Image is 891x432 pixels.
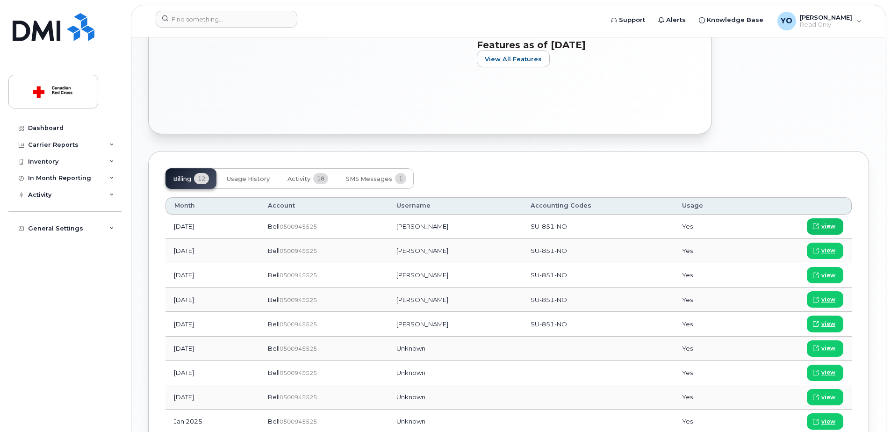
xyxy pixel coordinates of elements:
[807,365,843,381] a: view
[280,223,317,230] span: 0500945525
[395,173,406,184] span: 1
[388,361,522,385] td: Unknown
[531,320,567,328] span: SU-851-NO
[531,296,567,303] span: SU-851-NO
[800,21,852,29] span: Read Only
[800,14,852,21] span: [PERSON_NAME]
[674,263,747,288] td: Yes
[531,271,567,279] span: SU-851-NO
[156,11,297,28] input: Find something...
[268,296,280,303] span: Bell
[388,385,522,410] td: Unknown
[674,312,747,336] td: Yes
[280,369,317,376] span: 0500945525
[477,39,678,50] h3: Features as of [DATE]
[287,175,310,183] span: Activity
[165,337,259,361] td: [DATE]
[531,223,567,230] span: SU-851-NO
[165,263,259,288] td: [DATE]
[268,418,280,425] span: Bell
[485,55,542,64] span: View All Features
[388,197,522,214] th: Username
[821,393,835,402] span: view
[807,413,843,430] a: view
[781,15,792,27] span: YO
[674,385,747,410] td: Yes
[807,389,843,405] a: view
[268,345,280,352] span: Bell
[280,296,317,303] span: 0500945525
[821,344,835,353] span: view
[388,288,522,312] td: [PERSON_NAME]
[280,418,317,425] span: 0500945525
[477,50,550,67] button: View All Features
[707,15,763,25] span: Knowledge Base
[807,243,843,259] a: view
[821,368,835,377] span: view
[346,175,392,183] span: SMS Messages
[280,247,317,254] span: 0500945525
[821,320,835,328] span: view
[280,394,317,401] span: 0500945525
[268,271,280,279] span: Bell
[280,272,317,279] span: 0500945525
[674,197,747,214] th: Usage
[165,385,259,410] td: [DATE]
[165,197,259,214] th: Month
[165,239,259,263] td: [DATE]
[388,215,522,239] td: [PERSON_NAME]
[807,267,843,283] a: view
[268,369,280,376] span: Bell
[807,291,843,308] a: view
[674,239,747,263] td: Yes
[619,15,645,25] span: Support
[165,215,259,239] td: [DATE]
[388,239,522,263] td: [PERSON_NAME]
[259,197,388,214] th: Account
[821,246,835,255] span: view
[807,340,843,357] a: view
[165,361,259,385] td: [DATE]
[313,173,328,184] span: 18
[807,316,843,332] a: view
[165,288,259,312] td: [DATE]
[604,11,652,29] a: Support
[821,418,835,426] span: view
[268,393,280,401] span: Bell
[674,337,747,361] td: Yes
[692,11,770,29] a: Knowledge Base
[807,218,843,235] a: view
[227,175,270,183] span: Usage History
[268,320,280,328] span: Bell
[165,312,259,336] td: [DATE]
[674,361,747,385] td: Yes
[674,288,747,312] td: Yes
[666,15,686,25] span: Alerts
[388,263,522,288] td: [PERSON_NAME]
[531,247,567,254] span: SU-851-NO
[280,345,317,352] span: 0500945525
[771,12,869,30] div: Youssef Oleik
[268,223,280,230] span: Bell
[522,197,674,214] th: Accounting Codes
[821,295,835,304] span: view
[821,271,835,280] span: view
[268,247,280,254] span: Bell
[388,337,522,361] td: Unknown
[652,11,692,29] a: Alerts
[674,215,747,239] td: Yes
[280,321,317,328] span: 0500945525
[388,312,522,336] td: [PERSON_NAME]
[821,222,835,230] span: view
